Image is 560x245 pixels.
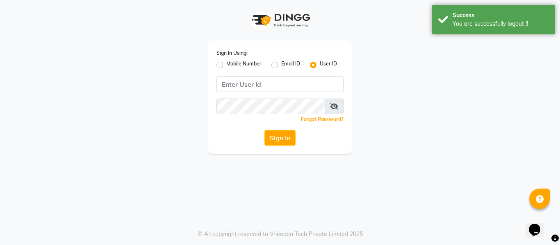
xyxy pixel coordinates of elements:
[216,76,344,92] input: Username
[453,11,549,20] div: Success
[301,116,344,122] a: Forgot Password?
[226,60,262,70] label: Mobile Number
[526,212,552,237] iframe: chat widget
[216,49,248,57] label: Sign In Using:
[247,8,313,32] img: logo1.svg
[216,99,325,114] input: Username
[453,20,549,28] div: You are successfully logout !!
[320,60,337,70] label: User ID
[281,60,300,70] label: Email ID
[264,130,296,146] button: Sign In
